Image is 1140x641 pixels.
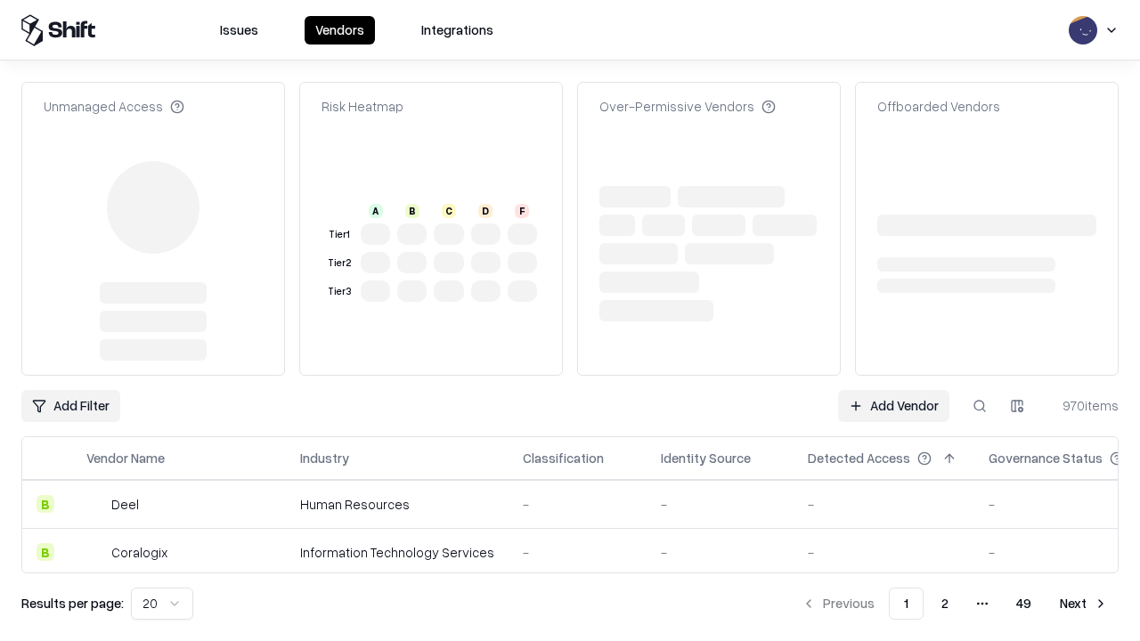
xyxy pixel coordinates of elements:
nav: pagination [791,588,1119,620]
div: Unmanaged Access [44,97,184,116]
div: Over-Permissive Vendors [599,97,776,116]
div: - [523,495,632,514]
button: 1 [889,588,924,620]
div: B [37,495,54,513]
div: - [661,495,779,514]
button: Vendors [305,16,375,45]
button: 2 [927,588,963,620]
img: Deel [86,495,104,513]
div: Tier 3 [325,284,354,299]
div: 970 items [1047,396,1119,415]
div: Classification [523,449,604,467]
p: Results per page: [21,594,124,613]
a: Add Vendor [838,390,949,422]
div: Risk Heatmap [322,97,403,116]
div: A [369,204,383,218]
div: - [523,543,632,562]
img: Coralogix [86,543,104,561]
div: - [808,543,960,562]
div: Offboarded Vendors [877,97,1000,116]
div: Industry [300,449,349,467]
div: - [661,543,779,562]
button: 49 [1002,588,1046,620]
div: Vendor Name [86,449,165,467]
div: Coralogix [111,543,167,562]
button: Integrations [411,16,504,45]
button: Add Filter [21,390,120,422]
div: B [37,543,54,561]
div: Human Resources [300,495,494,514]
div: Identity Source [661,449,751,467]
div: Governance Status [989,449,1103,467]
div: Information Technology Services [300,543,494,562]
div: Tier 2 [325,256,354,271]
div: D [478,204,493,218]
div: F [515,204,529,218]
button: Next [1049,588,1119,620]
button: Issues [209,16,269,45]
div: B [405,204,419,218]
div: Tier 1 [325,227,354,242]
div: C [442,204,456,218]
div: Detected Access [808,449,910,467]
div: - [808,495,960,514]
div: Deel [111,495,139,514]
